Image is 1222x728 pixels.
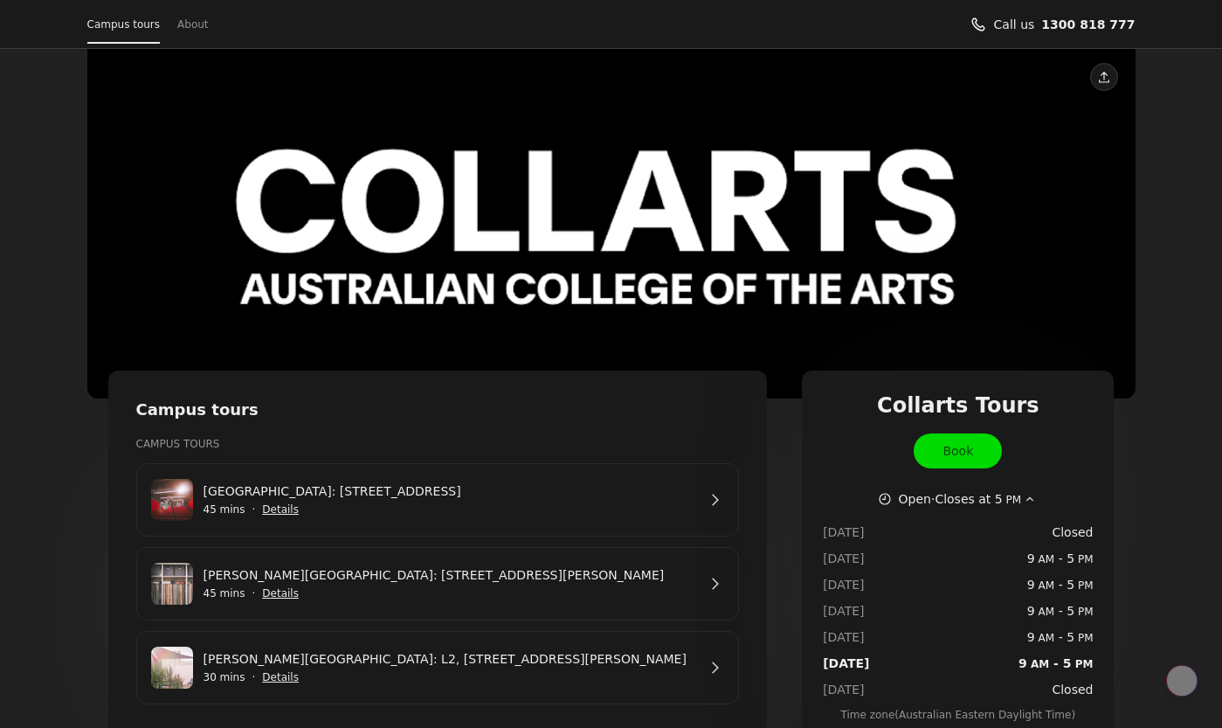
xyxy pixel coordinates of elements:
span: 9 [1027,630,1035,644]
span: 5 [1067,551,1074,565]
span: AM [1035,606,1054,618]
span: 9 [1027,578,1035,592]
span: 5 [1063,656,1072,670]
span: 5 [1067,604,1074,618]
button: Show working hours [878,489,1039,509]
span: Closed [1052,680,1093,699]
span: - [1027,575,1094,594]
dt: [DATE] [823,601,869,621]
button: Show details for George St Campus: L2, 156 George St, Fitzroy [262,669,299,686]
span: Open · Closes at [899,489,1022,509]
div: View photo [87,49,1136,399]
span: Closed [1052,523,1093,542]
span: - [1027,627,1094,647]
dt: [DATE] [823,575,869,594]
span: 5 [995,492,1003,506]
span: AM [1035,632,1054,644]
span: 5 [1067,630,1074,644]
span: PM [1074,579,1093,592]
dt: [DATE] [823,627,869,647]
a: About [177,12,208,37]
a: [PERSON_NAME][GEOGRAPHIC_DATA]: [STREET_ADDRESS][PERSON_NAME] [204,565,697,585]
span: Book [942,441,973,461]
span: AM [1035,553,1054,565]
dt: [DATE] [823,680,869,699]
span: AM [1027,658,1049,670]
h2: Campus tours [136,399,740,421]
span: - [1027,601,1094,621]
button: Show details for Wellington St Campus: 208 Wellington St, Collingwood [262,501,299,518]
a: [PERSON_NAME][GEOGRAPHIC_DATA]: L2, [STREET_ADDRESS][PERSON_NAME] [204,649,697,669]
span: PM [1072,658,1094,670]
dt: [DATE] [823,654,869,673]
span: Call us [994,15,1035,34]
button: Show details for Cromwell St Campus: 67-69 Cromwell St, Collingwood [262,585,299,602]
a: Campus tours [87,12,161,37]
span: - [1018,654,1093,673]
dt: [DATE] [823,523,869,542]
span: 9 [1027,604,1035,618]
h3: Campus Tours [136,435,740,453]
button: Share this page [1090,63,1118,91]
span: PM [1003,494,1021,506]
span: PM [1074,553,1093,565]
span: Collarts Tours [877,392,1039,419]
span: - [1027,549,1094,568]
span: 5 [1067,578,1074,592]
span: 9 [1018,656,1027,670]
span: Time zone ( Australian Eastern Daylight Time ) [823,706,1093,724]
span: AM [1035,579,1054,592]
a: Call us 1300 818 777 [1041,15,1135,34]
a: Book [914,433,1002,468]
span: PM [1074,632,1093,644]
a: [GEOGRAPHIC_DATA]: [STREET_ADDRESS] [204,482,697,501]
dt: [DATE] [823,549,869,568]
span: PM [1074,606,1093,618]
span: 9 [1027,551,1035,565]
